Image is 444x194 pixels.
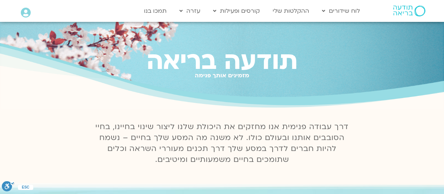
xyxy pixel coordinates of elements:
a: לוח שידורים [318,4,364,18]
img: תודעה בריאה [393,5,425,16]
a: ההקלטות שלי [269,4,313,18]
p: דרך עבודה פנימית אנו מחזקים את היכולת שלנו ליצור שינוי בחיינו, בחיי הסובבים אותנו ובעולם כולו. לא... [91,121,353,165]
a: עזרה [176,4,204,18]
a: קורסים ופעילות [209,4,263,18]
a: תמכו בנו [140,4,170,18]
